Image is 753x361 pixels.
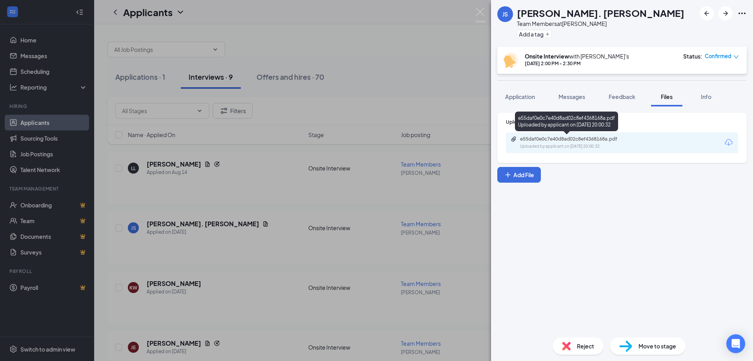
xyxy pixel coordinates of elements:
span: Messages [558,93,585,100]
span: Feedback [609,93,635,100]
span: Confirmed [705,52,731,60]
button: ArrowLeftNew [700,6,714,20]
b: Onsite Interview [525,53,569,60]
svg: ArrowRight [721,9,730,18]
div: Upload Resume [506,119,738,125]
svg: Paperclip [511,136,517,142]
span: down [733,54,739,60]
span: Application [505,93,535,100]
div: Status : [683,52,702,60]
div: e55daf0e0c7e40d8ad02c8ef4368168a.pdf Uploaded by applicant on [DATE] 20:00:32 [515,112,618,131]
svg: Plus [504,171,512,179]
div: Open Intercom Messenger [726,334,745,353]
div: e55daf0e0c7e40d8ad02c8ef4368168a.pdf [520,136,630,142]
div: Uploaded by applicant on [DATE] 20:00:32 [520,143,638,150]
div: [DATE] 2:00 PM - 2:30 PM [525,60,629,67]
div: JS [502,10,508,18]
span: Info [701,93,711,100]
a: Paperclipe55daf0e0c7e40d8ad02c8ef4368168a.pdfUploaded by applicant on [DATE] 20:00:32 [511,136,638,150]
svg: Ellipses [737,9,747,18]
button: PlusAdd a tag [517,30,552,38]
button: Add FilePlus [497,167,541,183]
svg: Plus [545,32,550,37]
div: Team Members at [PERSON_NAME] [517,20,684,27]
div: with [PERSON_NAME]'s [525,52,629,60]
span: Files [661,93,673,100]
svg: ArrowLeftNew [702,9,711,18]
h1: [PERSON_NAME]. [PERSON_NAME] [517,6,684,20]
button: ArrowRight [718,6,733,20]
span: Reject [577,342,594,350]
svg: Download [724,138,733,147]
span: Move to stage [638,342,676,350]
